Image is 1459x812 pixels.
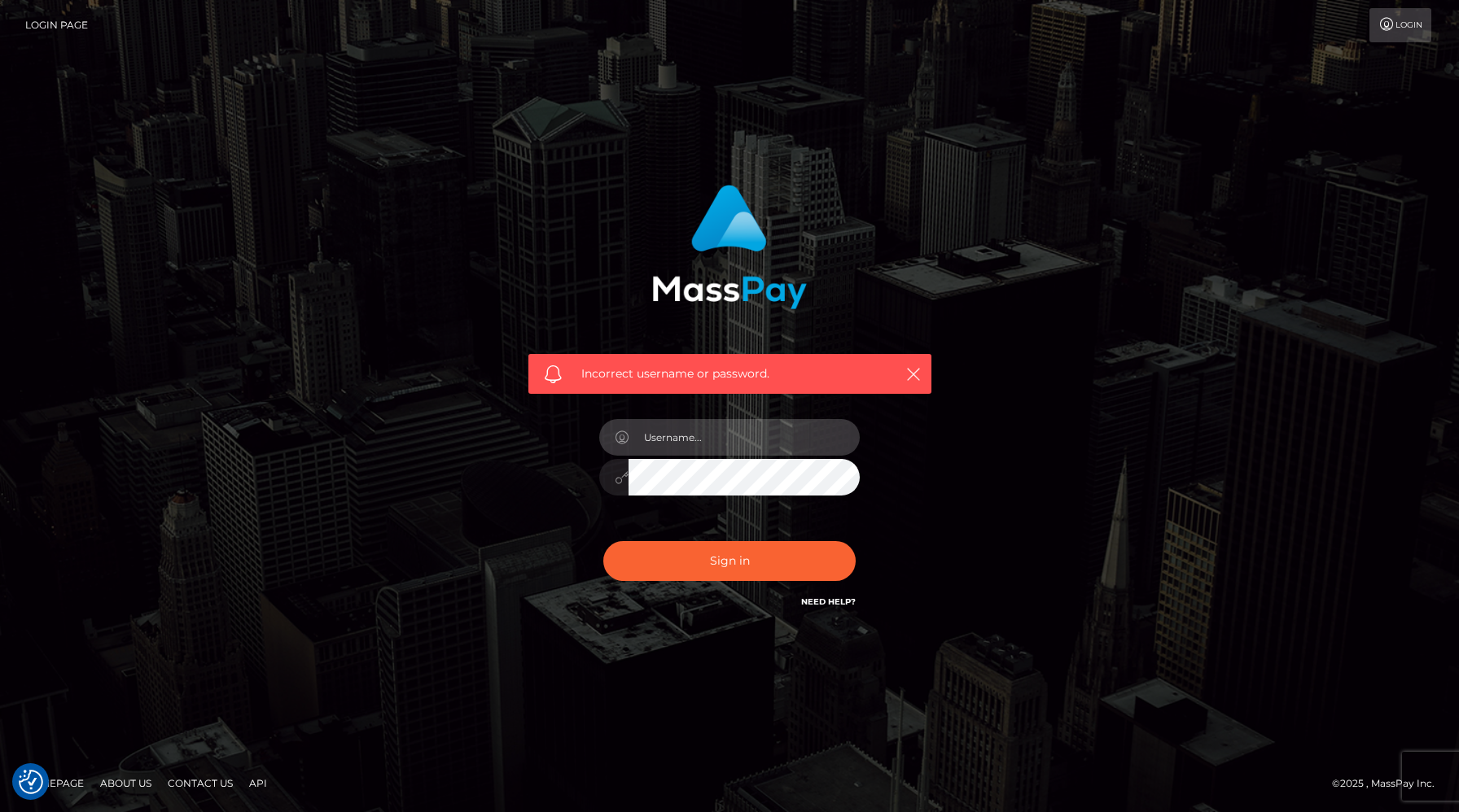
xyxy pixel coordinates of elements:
[19,770,43,794] button: Consent Preferences
[161,771,239,796] a: Contact Us
[19,770,43,794] img: Revisit consent button
[18,771,90,796] a: Homepage
[581,365,878,382] span: Incorrect username or password.
[94,771,158,796] a: About Us
[25,8,88,42] a: Login Page
[629,419,860,456] input: Username...
[801,596,856,607] a: Need Help?
[1332,775,1447,792] div: © 2025 , MassPay Inc.
[1369,8,1431,42] a: Login
[603,541,856,581] button: Sign in
[243,771,274,796] a: API
[652,185,807,309] img: MassPay Login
